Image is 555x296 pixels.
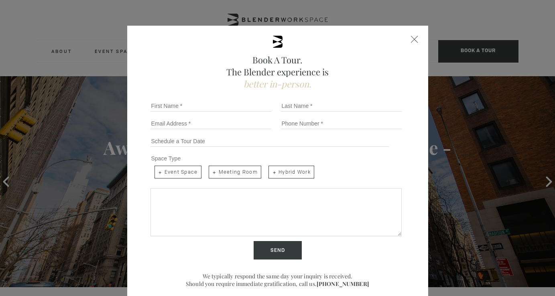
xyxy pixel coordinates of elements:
[147,280,408,288] p: Should you require immediate gratification, call us.
[281,100,402,112] input: Last Name *
[254,241,302,260] input: Send
[244,78,311,90] span: better in-person.
[155,166,201,178] span: Event Space
[281,118,402,129] input: Phone Number *
[150,136,389,147] input: Schedule a Tour Date
[147,54,408,90] h2: Book A Tour. The Blender experience is
[150,118,271,129] input: Email Address *
[411,36,418,43] div: Close form
[317,280,369,288] a: [PHONE_NUMBER]
[147,272,408,280] p: We typically respond the same day your inquiry is received.
[209,166,261,178] span: Meeting Room
[150,100,271,112] input: First Name *
[268,166,314,178] span: Hybrid Work
[151,155,181,162] span: Space Type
